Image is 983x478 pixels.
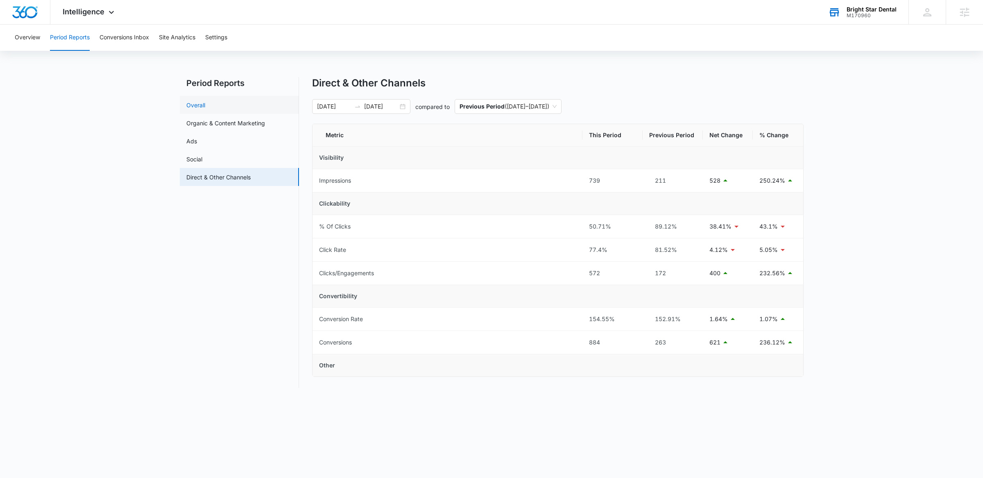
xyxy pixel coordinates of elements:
input: End date [364,102,398,111]
p: 38.41% [709,222,732,231]
p: 5.05% [759,245,778,254]
p: 528 [709,176,720,185]
p: 250.24% [759,176,785,185]
div: Click Rate [319,245,346,254]
p: 43.1% [759,222,778,231]
button: Period Reports [50,25,90,51]
div: account id [847,13,897,18]
div: account name [847,6,897,13]
p: 1.07% [759,315,778,324]
th: Metric [313,124,582,147]
div: 154.55% [589,315,636,324]
div: 50.71% [589,222,636,231]
button: Site Analytics [159,25,195,51]
span: Intelligence [63,7,104,16]
span: ( [DATE] – [DATE] ) [460,100,557,113]
td: Other [313,354,803,376]
p: 400 [709,269,720,278]
p: 4.12% [709,245,728,254]
div: 884 [589,338,636,347]
div: 572 [589,269,636,278]
div: 77.4% [589,245,636,254]
div: 152.91% [649,315,696,324]
div: 81.52% [649,245,696,254]
input: Start date [317,102,351,111]
h2: Period Reports [180,77,299,89]
button: Conversions Inbox [100,25,149,51]
td: Clickability [313,193,803,215]
p: Previous Period [460,103,505,110]
div: Conversions [319,338,352,347]
div: 263 [649,338,696,347]
button: Settings [205,25,227,51]
th: % Change [753,124,803,147]
a: Ads [186,137,197,145]
td: Visibility [313,147,803,169]
a: Organic & Content Marketing [186,119,265,127]
th: This Period [582,124,643,147]
span: to [354,103,361,110]
p: 236.12% [759,338,785,347]
div: Clicks/Engagements [319,269,374,278]
div: 89.12% [649,222,696,231]
div: % Of Clicks [319,222,351,231]
div: Conversion Rate [319,315,363,324]
a: Social [186,155,202,163]
button: Overview [15,25,40,51]
td: Convertibility [313,285,803,308]
a: Direct & Other Channels [186,173,251,181]
div: 172 [649,269,696,278]
th: Previous Period [643,124,703,147]
a: Overall [186,101,205,109]
p: 1.64% [709,315,728,324]
div: Impressions [319,176,351,185]
div: 211 [649,176,696,185]
div: 739 [589,176,636,185]
p: 621 [709,338,720,347]
p: compared to [415,102,450,111]
p: 232.56% [759,269,785,278]
h1: Direct & Other Channels [312,77,426,89]
th: Net Change [703,124,753,147]
span: swap-right [354,103,361,110]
